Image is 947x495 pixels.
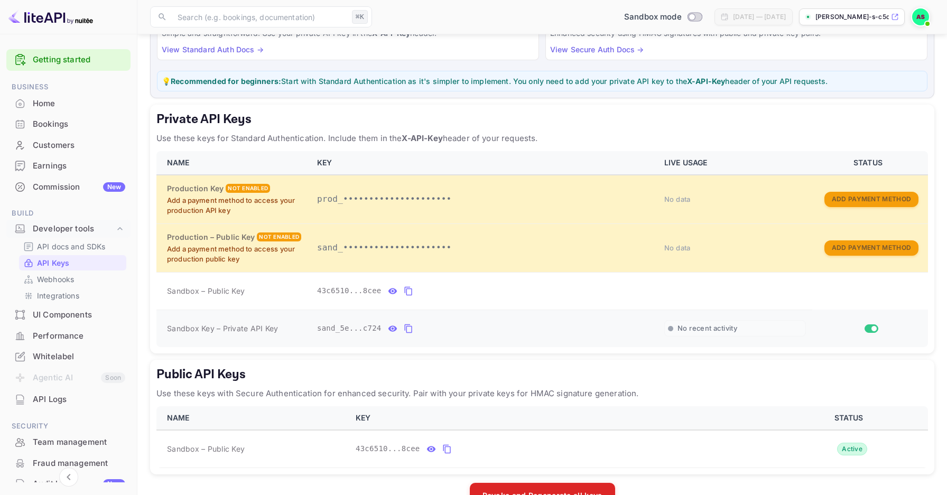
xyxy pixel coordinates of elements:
p: [PERSON_NAME]-s-c5qo1.nuitee... [815,12,889,22]
div: API Keys [19,255,126,270]
a: Whitelabel [6,347,131,366]
div: Home [33,98,125,110]
a: Add Payment Method [824,194,918,203]
th: LIVE USAGE [658,151,812,175]
p: 💡 Start with Standard Authentication as it's simpler to implement. You only need to add your priv... [162,76,923,87]
a: API docs and SDKs [23,241,122,252]
div: New [103,479,125,489]
div: Developer tools [6,220,131,238]
a: CommissionNew [6,177,131,197]
div: Bookings [6,114,131,135]
a: View Secure Auth Docs → [550,45,644,54]
span: Business [6,81,131,93]
div: Earnings [6,156,131,176]
button: Collapse navigation [59,468,78,487]
div: Not enabled [257,232,301,241]
img: Alberto S [912,8,929,25]
a: UI Components [6,305,131,324]
a: API Logs [6,389,131,409]
div: New [103,182,125,192]
div: Whitelabel [33,351,125,363]
span: Sandbox – Public Key [167,443,245,454]
a: Home [6,94,131,113]
div: Home [6,94,131,114]
strong: Recommended for beginners: [171,77,281,86]
span: Security [6,421,131,432]
img: LiteAPI logo [8,8,93,25]
table: public api keys table [156,406,928,468]
a: Add Payment Method [824,242,918,251]
span: Sandbox – Public Key [167,285,245,296]
div: API docs and SDKs [19,239,126,254]
a: Webhooks [23,274,122,285]
div: Webhooks [19,272,126,287]
div: CommissionNew [6,177,131,198]
strong: X-API-Key [687,77,725,86]
p: Use these keys for Standard Authentication. Include them in the header of your requests. [156,132,928,145]
a: Team management [6,432,131,452]
a: Audit logsNew [6,474,131,493]
button: Add Payment Method [824,192,918,207]
h5: Private API Keys [156,111,928,128]
div: Performance [6,326,131,347]
th: NAME [156,151,311,175]
span: Build [6,208,131,219]
th: KEY [311,151,658,175]
span: No data [664,195,691,203]
h6: Production – Public Key [167,231,255,243]
div: Integrations [19,288,126,303]
a: View Standard Auth Docs → [162,45,264,54]
div: Active [837,443,867,455]
div: UI Components [33,309,125,321]
p: Use these keys with Secure Authentication for enhanced security. Pair with your private keys for ... [156,387,928,400]
span: Sandbox mode [624,11,682,23]
input: Search (e.g. bookings, documentation) [171,6,348,27]
a: Customers [6,135,131,155]
span: No data [664,244,691,252]
span: Sandbox Key – Private API Key [167,324,278,333]
h5: Public API Keys [156,366,928,383]
div: Commission [33,181,125,193]
p: Add a payment method to access your production public key [167,244,304,265]
div: Bookings [33,118,125,130]
p: prod_••••••••••••••••••••• [317,193,652,206]
a: Fraud management [6,453,131,473]
div: Not enabled [226,184,270,193]
span: 43c6510...8cee [317,285,382,296]
p: API docs and SDKs [37,241,106,252]
div: [DATE] — [DATE] [733,12,786,22]
a: API Keys [23,257,122,268]
div: Customers [6,135,131,156]
table: private api keys table [156,151,928,347]
th: NAME [156,406,349,430]
h6: Production Key [167,183,224,194]
div: Team management [33,436,125,449]
div: Team management [6,432,131,453]
div: Getting started [6,49,131,71]
p: API Keys [37,257,69,268]
div: API Logs [6,389,131,410]
a: Performance [6,326,131,345]
div: Performance [33,330,125,342]
strong: X-API-Key [372,29,410,38]
div: Earnings [33,160,125,172]
div: Fraud management [6,453,131,474]
th: STATUS [812,151,928,175]
strong: X-API-Key [402,133,442,143]
span: 43c6510...8cee [356,443,420,454]
a: Integrations [23,290,122,301]
a: Getting started [33,54,125,66]
div: Switch to Production mode [620,11,706,23]
div: Developer tools [33,223,115,235]
div: API Logs [33,394,125,406]
a: Earnings [6,156,131,175]
span: No recent activity [677,324,737,333]
p: Integrations [37,290,79,301]
a: Bookings [6,114,131,134]
p: Webhooks [37,274,74,285]
button: Add Payment Method [824,240,918,256]
div: Customers [33,139,125,152]
p: sand_••••••••••••••••••••• [317,241,652,254]
div: Whitelabel [6,347,131,367]
div: Fraud management [33,457,125,470]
